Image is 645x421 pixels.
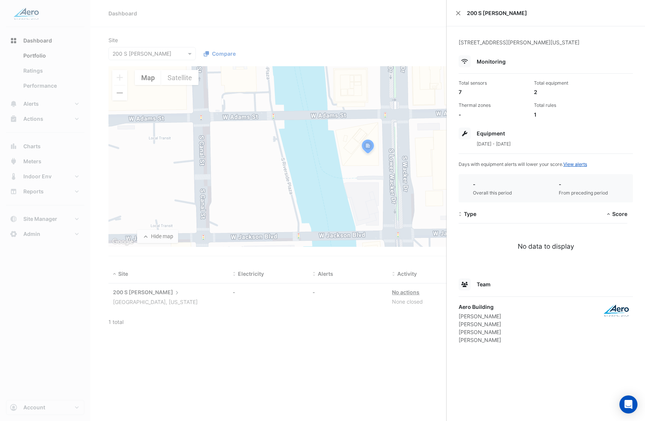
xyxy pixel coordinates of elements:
[459,312,501,320] div: [PERSON_NAME]
[559,190,608,196] div: From preceding period
[459,242,633,251] div: No data to display
[459,88,528,96] div: 7
[459,336,501,344] div: [PERSON_NAME]
[464,211,476,217] span: Type
[456,11,461,16] button: Close
[459,80,528,87] div: Total sensors
[477,58,506,65] span: Monitoring
[459,102,528,109] div: Thermal zones
[459,161,587,167] span: Days with equipment alerts will lower your score.
[459,303,501,311] div: Aero Building
[534,80,603,87] div: Total equipment
[459,38,633,55] div: [STREET_ADDRESS][PERSON_NAME][US_STATE]
[473,180,512,188] div: -
[612,211,627,217] span: Score
[459,328,501,336] div: [PERSON_NAME]
[619,395,637,413] div: Open Intercom Messenger
[477,281,491,287] span: Team
[534,102,603,109] div: Total rules
[563,161,587,167] a: View alerts
[477,130,505,137] span: Equipment
[467,9,636,17] span: 200 S [PERSON_NAME]
[534,111,603,119] div: 1
[477,141,511,147] span: [DATE] - [DATE]
[459,320,501,328] div: [PERSON_NAME]
[473,190,512,196] div: Overall this period
[534,88,603,96] div: 2
[559,180,608,188] div: -
[459,111,528,119] div: -
[599,303,633,318] img: Aero Building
